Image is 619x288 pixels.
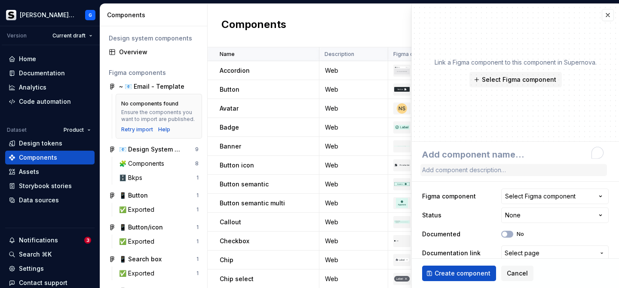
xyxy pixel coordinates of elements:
div: Notifications [19,236,58,245]
img: button [394,87,410,92]
label: No [517,231,524,238]
div: Web [320,85,387,94]
img: icon [394,163,410,167]
button: Create component [422,266,496,281]
div: ✅ Exported [119,269,158,278]
div: 📱 Button/icon [119,223,163,232]
img: callout [394,220,410,223]
div: 1 [196,238,199,245]
button: [PERSON_NAME] PrismaG [2,6,98,24]
img: selectChip [394,276,410,282]
div: 1 [196,206,199,213]
div: Ensure the components you want to import are published. [121,109,196,123]
div: Web [320,275,387,283]
span: Create component [435,269,490,278]
div: Web [320,180,387,189]
div: Code automation [19,97,71,106]
button: Notifications3 [5,233,95,247]
div: Web [320,104,387,113]
p: Badge [220,123,239,132]
p: Button icon [220,161,254,170]
h2: Components [221,18,286,33]
div: 1 [196,174,199,181]
p: Chip select [220,275,254,283]
button: Select Figma component [501,189,609,204]
div: G [89,12,92,19]
div: Design tokens [19,139,62,148]
p: Chip [220,256,233,264]
p: Button semantic [220,180,269,189]
a: Home [5,52,95,66]
p: Name [220,51,235,58]
div: Search ⌘K [19,250,52,259]
div: Figma components [109,68,199,77]
div: Web [320,199,387,207]
div: Storybook stories [19,182,72,190]
a: Settings [5,262,95,276]
a: ✅ Exported1 [116,203,202,217]
img: multi [396,198,408,208]
img: accordion [394,66,410,74]
p: Banner [220,142,241,151]
span: 3 [84,237,91,244]
p: Figma component [393,51,439,58]
img: 70f0b34c-1a93-4a5d-86eb-502ec58ca862.png [6,10,16,20]
div: Home [19,55,36,63]
div: Web [320,256,387,264]
img: checkbox [394,240,410,242]
button: Product [60,124,95,136]
div: Web [320,142,387,151]
div: Web [320,123,387,132]
div: 1 [196,270,199,277]
span: Select Figma component [482,75,556,84]
img: avatar [397,103,407,114]
div: Settings [19,264,44,273]
a: 🧩 Components8 [116,157,202,170]
img: semantic [394,182,410,186]
div: Analytics [19,83,46,92]
p: Accordion [220,66,250,75]
button: Search ⌘K [5,248,95,261]
a: 🗄️ Bkps1 [116,171,202,185]
div: Select Figma component [505,192,576,201]
span: Product [64,127,84,133]
span: Current draft [52,32,86,39]
div: 1 [196,224,199,231]
a: Design tokens [5,136,95,150]
div: Web [320,66,387,75]
div: 📱 Search box [119,255,162,263]
div: 🧩 Components [119,159,168,168]
span: Select page [505,249,539,257]
div: 1 [196,192,199,199]
a: Overview [105,45,202,59]
a: Help [158,126,170,133]
div: No components found [121,100,178,107]
button: Current draft [49,30,96,42]
a: ✅ Exported1 [116,235,202,248]
a: Code automation [5,95,95,108]
div: [PERSON_NAME] Prisma [20,11,75,19]
div: ✅ Exported [119,205,158,214]
div: Components [19,153,57,162]
div: 📱 Button [119,191,148,200]
div: 🗄️ Bkps [119,173,146,182]
a: Data sources [5,193,95,207]
p: Callout [220,218,241,226]
label: Figma component [422,192,476,201]
div: Dataset [7,127,27,133]
a: 📧 Design System Email9 [105,142,202,156]
div: ~ 📧 Email - Template [119,82,184,91]
button: Retry import [121,126,153,133]
div: Web [320,237,387,245]
div: 9 [195,146,199,153]
div: Data sources [19,196,59,204]
div: Documentation [19,69,65,77]
div: Contact support [19,279,67,287]
button: Select page [501,245,609,261]
div: 8 [195,160,199,167]
p: Avatar [220,104,239,113]
p: Button semantic multi [220,199,285,207]
a: Storybook stories [5,179,95,193]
